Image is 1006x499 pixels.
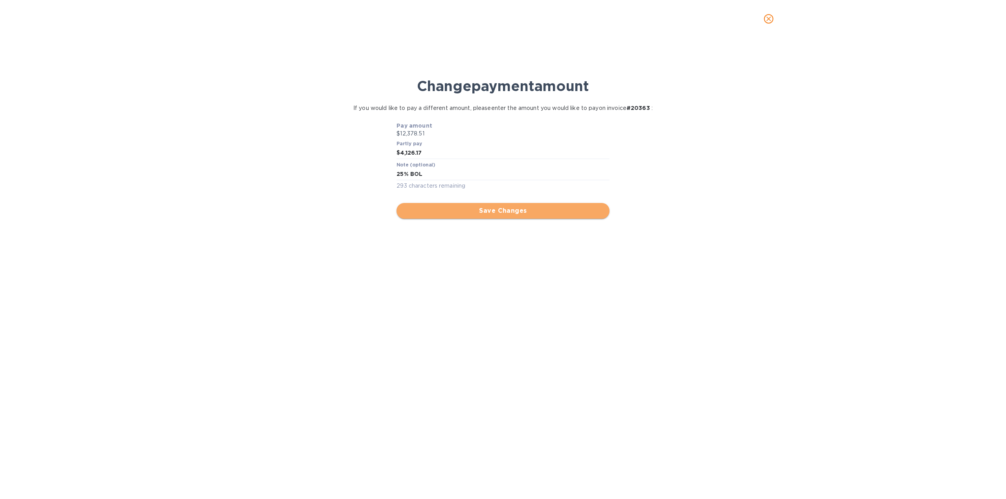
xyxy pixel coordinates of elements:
button: Save Changes [397,203,609,219]
span: Save Changes [403,206,603,216]
b: # 20363 [626,105,650,111]
p: 293 characters remaining [397,181,609,190]
textarea: 25% BOL [397,171,609,177]
label: Partly pay [397,141,422,146]
div: $ [397,147,400,159]
p: $12,378.51 [397,130,609,138]
p: If you would like to pay a different amount, please enter the amount you would like to pay on inv... [353,104,653,112]
input: Enter the amount you would like to pay [400,147,609,159]
b: Change payment amount [417,77,589,95]
label: Note (optional) [397,163,435,167]
b: Pay amount [397,122,432,129]
button: close [759,9,778,28]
